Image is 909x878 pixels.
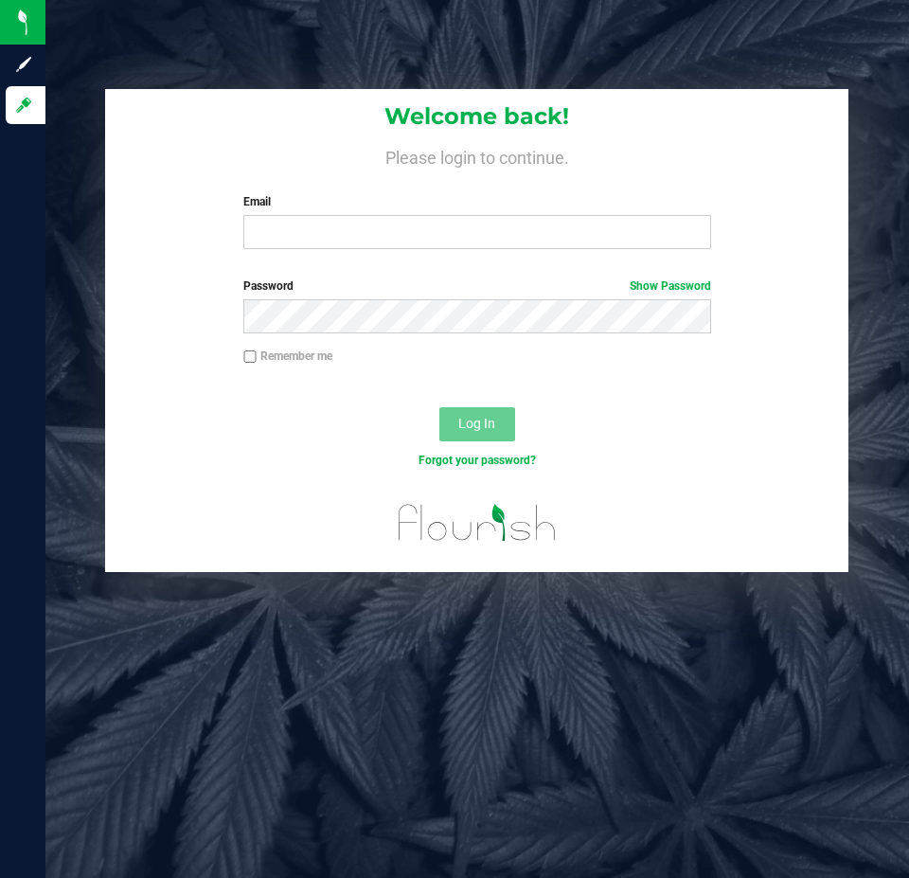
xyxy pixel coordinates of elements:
[14,55,33,74] inline-svg: Sign up
[243,193,710,210] label: Email
[243,348,332,365] label: Remember me
[458,416,495,431] span: Log In
[14,96,33,115] inline-svg: Log in
[419,454,536,467] a: Forgot your password?
[630,279,711,293] a: Show Password
[105,104,848,129] h1: Welcome back!
[243,279,294,293] span: Password
[243,350,257,364] input: Remember me
[384,489,570,557] img: flourish_logo.svg
[105,144,848,167] h4: Please login to continue.
[439,407,515,441] button: Log In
